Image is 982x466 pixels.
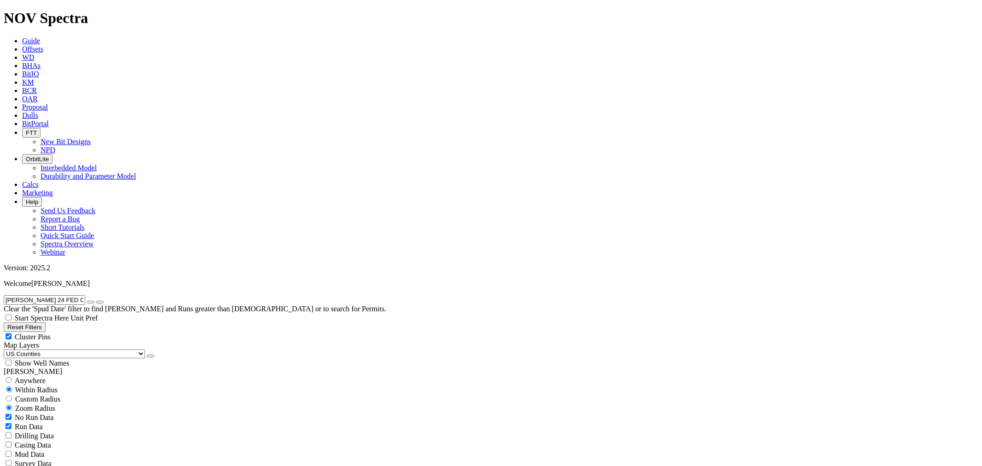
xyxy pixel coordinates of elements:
a: Short Tutorials [41,223,85,231]
span: Map Layers [4,341,39,349]
button: FTT [22,128,41,138]
span: Clear the 'Spud Date' filter to find [PERSON_NAME] and Runs greater than [DEMOGRAPHIC_DATA] or to... [4,305,386,313]
span: Within Radius [15,386,58,394]
a: Dulls [22,111,38,119]
a: Report a Bug [41,215,80,223]
a: Offsets [22,45,43,53]
a: Marketing [22,189,53,197]
a: BitPortal [22,120,49,128]
a: Quick Start Guide [41,232,94,239]
a: WD [22,53,35,61]
span: Start Spectra Here [15,314,69,322]
span: FTT [26,129,37,136]
a: BHAs [22,62,41,70]
p: Welcome [4,280,978,288]
a: NPD [41,146,55,154]
span: Drilling Data [15,432,54,440]
span: [PERSON_NAME] [31,280,90,287]
span: OrbitLite [26,156,49,163]
span: Mud Data [15,450,44,458]
button: Help [22,197,42,207]
a: BitIQ [22,70,39,78]
a: Spectra Overview [41,240,93,248]
a: Interbedded Model [41,164,97,172]
div: [PERSON_NAME] [4,367,978,376]
button: Reset Filters [4,322,46,332]
span: Unit Pref [70,314,98,322]
h1: NOV Spectra [4,10,978,27]
span: Run Data [15,423,43,431]
a: Send Us Feedback [41,207,95,215]
span: Help [26,198,38,205]
span: No Run Data [15,414,53,421]
a: OAR [22,95,38,103]
span: Zoom Radius [15,404,55,412]
input: Search [4,295,85,305]
span: Anywhere [15,377,46,384]
a: Durability and Parameter Model [41,172,136,180]
a: Webinar [41,248,65,256]
span: Casing Data [15,441,51,449]
span: Show Well Names [15,359,69,367]
a: Proposal [22,103,48,111]
a: Guide [22,37,40,45]
span: Custom Radius [15,395,60,403]
a: Calcs [22,181,39,188]
a: New Bit Designs [41,138,91,146]
span: Cluster Pins [15,333,51,341]
a: KM [22,78,34,86]
a: BCR [22,87,37,94]
input: Start Spectra Here [6,315,12,320]
div: Version: 2025.2 [4,264,978,272]
button: OrbitLite [22,154,52,164]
